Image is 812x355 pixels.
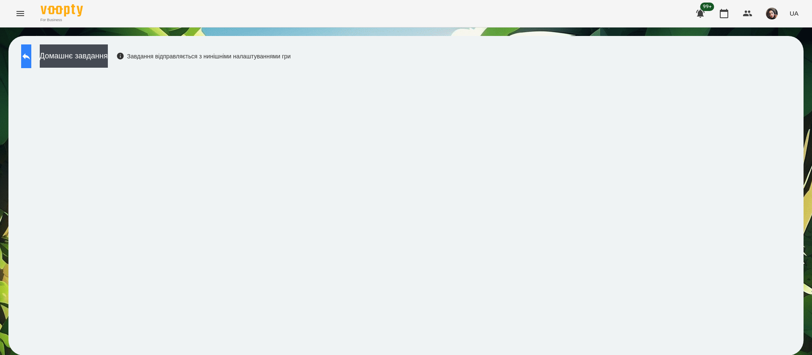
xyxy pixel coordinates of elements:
span: 99+ [700,3,714,11]
img: 415cf204168fa55e927162f296ff3726.jpg [766,8,778,19]
img: Voopty Logo [41,4,83,17]
button: Menu [10,3,30,24]
span: UA [790,9,798,18]
button: UA [786,6,802,21]
button: Домашнє завдання [40,44,108,68]
span: For Business [41,17,83,23]
div: Завдання відправляється з нинішніми налаштуваннями гри [116,52,291,61]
